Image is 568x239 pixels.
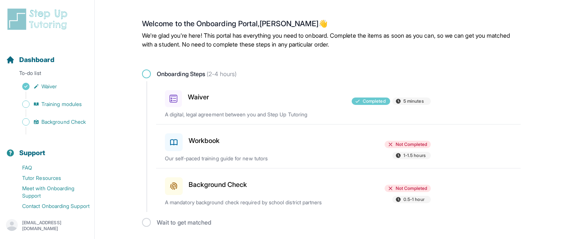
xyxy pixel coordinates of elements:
p: [EMAIL_ADDRESS][DOMAIN_NAME] [22,220,88,232]
span: 1-1.5 hours [403,153,426,158]
a: WaiverCompleted5 minutesA digital, legal agreement between you and Step Up Tutoring [156,81,521,124]
span: Completed [363,98,386,104]
a: WorkbookNot Completed1-1.5 hoursOur self-paced training guide for new tutors [156,124,521,168]
p: Our self-paced training guide for new tutors [165,155,338,162]
span: Not Completed [396,141,427,147]
span: 0.5-1 hour [403,197,425,202]
p: A digital, legal agreement between you and Step Up Tutoring [165,111,338,118]
span: Dashboard [19,55,54,65]
h3: Background Check [189,180,247,190]
h2: Welcome to the Onboarding Portal, [PERSON_NAME] 👋 [142,19,521,31]
span: Background Check [41,118,86,126]
p: We're glad you're here! This portal has everything you need to onboard. Complete the items as soo... [142,31,521,49]
p: To-do list [3,69,91,80]
a: Meet with Onboarding Support [6,183,94,201]
a: FAQ [6,163,94,173]
button: Dashboard [3,43,91,68]
a: Contact Onboarding Support [6,201,94,211]
p: A mandatory background check required by school district partners [165,199,338,206]
span: (2-4 hours) [205,70,237,78]
span: 5 minutes [403,98,424,104]
a: Tutor Resources [6,173,94,183]
img: logo [6,7,72,31]
a: Training modules [6,99,94,109]
span: Waiver [41,83,57,90]
span: Support [19,148,45,158]
button: [EMAIL_ADDRESS][DOMAIN_NAME] [6,219,88,232]
a: Background Check [6,117,94,127]
button: Support [3,136,91,161]
span: Onboarding Steps [157,69,237,78]
h3: Workbook [189,136,220,146]
a: Dashboard [6,55,54,65]
a: Background CheckNot Completed0.5-1 hourA mandatory background check required by school district p... [156,168,521,212]
span: Training modules [41,100,82,108]
h3: Waiver [188,92,209,102]
span: Not Completed [396,185,427,191]
a: Waiver [6,81,94,92]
